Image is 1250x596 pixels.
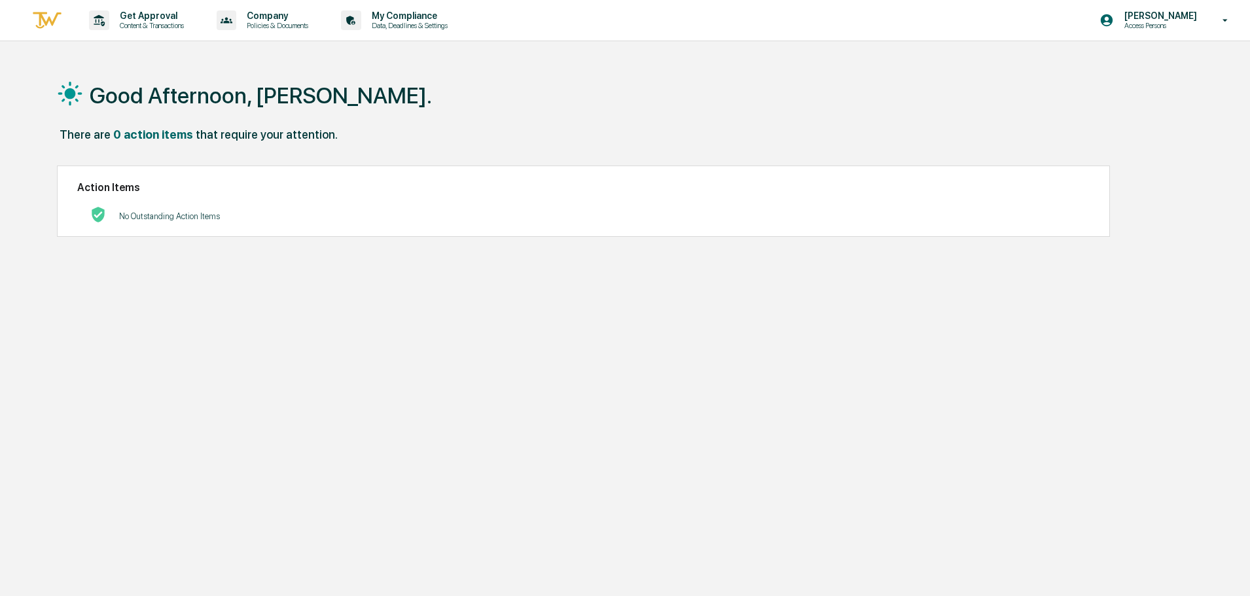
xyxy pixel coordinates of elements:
[109,21,190,30] p: Content & Transactions
[236,21,315,30] p: Policies & Documents
[1114,21,1204,30] p: Access Persons
[90,82,432,109] h1: Good Afternoon, [PERSON_NAME].
[1114,10,1204,21] p: [PERSON_NAME]
[109,10,190,21] p: Get Approval
[31,10,63,31] img: logo
[113,128,193,141] div: 0 action items
[361,10,454,21] p: My Compliance
[119,211,220,221] p: No Outstanding Action Items
[361,21,454,30] p: Data, Deadlines & Settings
[236,10,315,21] p: Company
[60,128,111,141] div: There are
[77,181,1090,194] h2: Action Items
[196,128,338,141] div: that require your attention.
[90,207,106,222] img: No Actions logo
